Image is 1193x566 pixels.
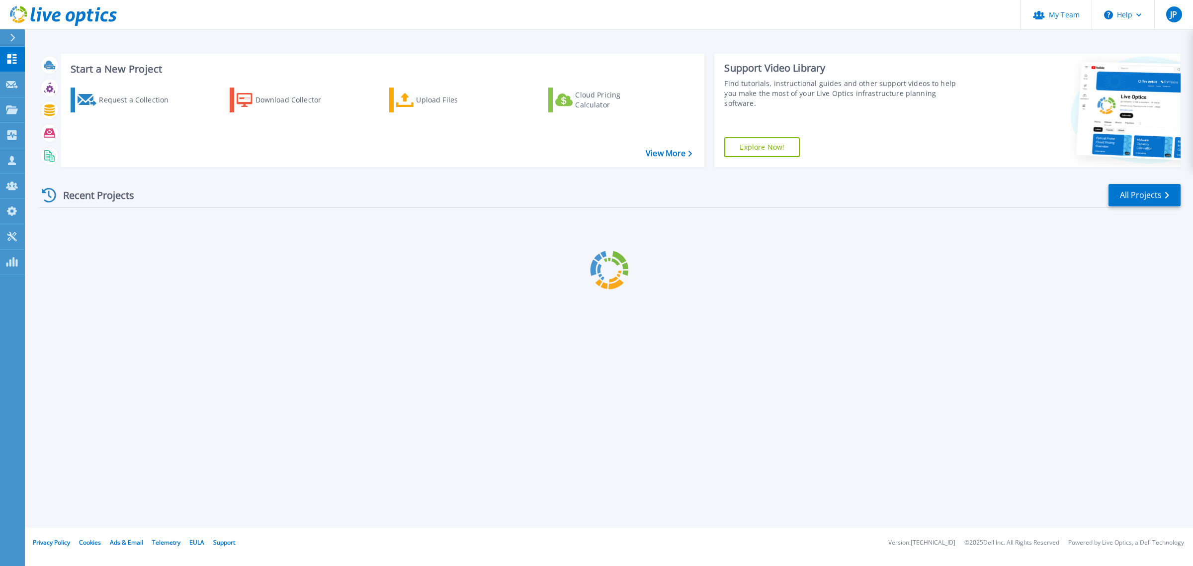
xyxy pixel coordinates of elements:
a: Request a Collection [71,88,181,112]
div: Find tutorials, instructional guides and other support videos to help you make the most of your L... [724,79,964,108]
div: Recent Projects [38,183,148,207]
a: View More [646,149,692,158]
a: Upload Files [389,88,500,112]
div: Download Collector [256,90,335,110]
a: Explore Now! [724,137,800,157]
a: Download Collector [230,88,341,112]
div: Cloud Pricing Calculator [575,90,655,110]
a: Privacy Policy [33,538,70,547]
a: Ads & Email [110,538,143,547]
div: Request a Collection [99,90,178,110]
a: Cookies [79,538,101,547]
li: Powered by Live Optics, a Dell Technology [1068,540,1184,546]
li: © 2025 Dell Inc. All Rights Reserved [964,540,1059,546]
a: EULA [189,538,204,547]
a: Telemetry [152,538,180,547]
a: Cloud Pricing Calculator [548,88,659,112]
div: Support Video Library [724,62,964,75]
li: Version: [TECHNICAL_ID] [888,540,955,546]
h3: Start a New Project [71,64,692,75]
span: JP [1170,10,1177,18]
a: All Projects [1108,184,1181,206]
a: Support [213,538,235,547]
div: Upload Files [416,90,496,110]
